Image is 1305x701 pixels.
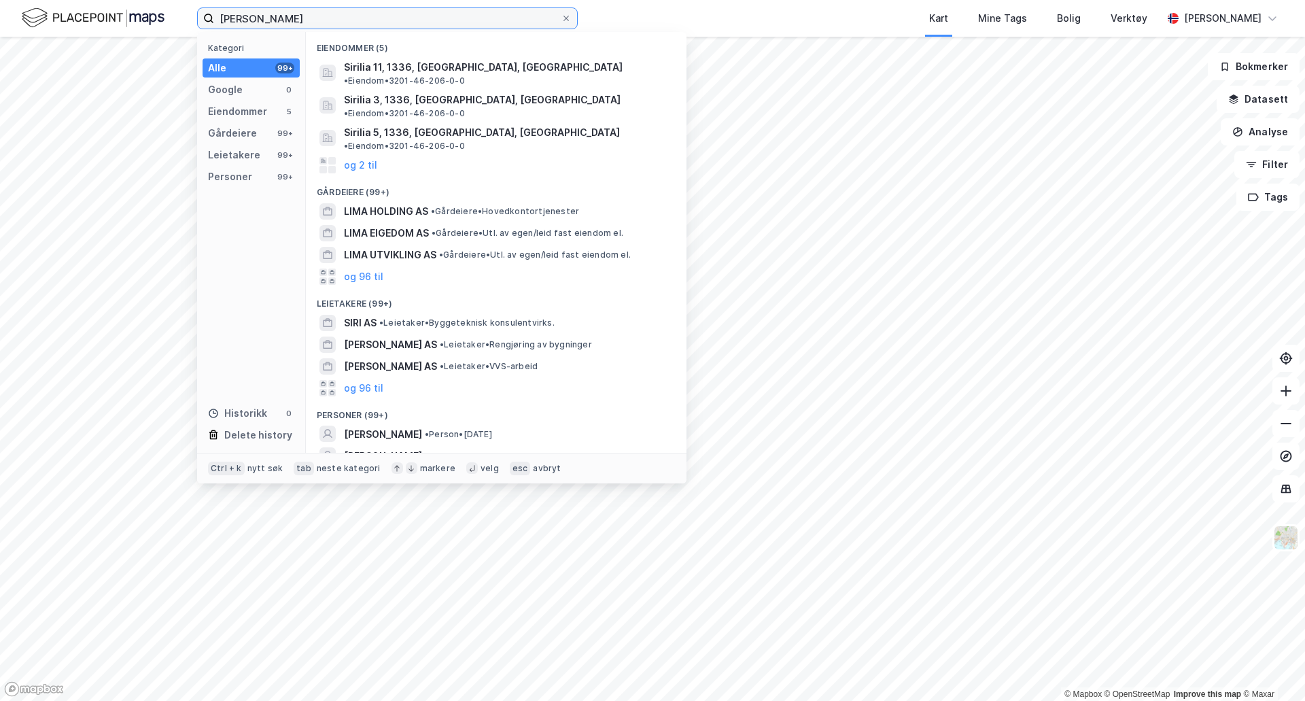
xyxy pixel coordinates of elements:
[440,339,444,349] span: •
[1174,689,1241,699] a: Improve this map
[344,337,437,353] span: [PERSON_NAME] AS
[481,463,499,474] div: velg
[208,82,243,98] div: Google
[344,108,348,118] span: •
[344,426,422,443] span: [PERSON_NAME]
[440,361,444,371] span: •
[344,92,621,108] span: Sirilia 3, 1336, [GEOGRAPHIC_DATA], [GEOGRAPHIC_DATA]
[344,247,436,263] span: LIMA UTVIKLING AS
[432,228,623,239] span: Gårdeiere • Utl. av egen/leid fast eiendom el.
[275,128,294,139] div: 99+
[425,429,492,440] span: Person • [DATE]
[208,103,267,120] div: Eiendommer
[344,358,437,375] span: [PERSON_NAME] AS
[344,225,429,241] span: LIMA EIGEDOM AS
[344,141,465,152] span: Eiendom • 3201-46-206-0-0
[317,463,381,474] div: neste kategori
[344,448,422,464] span: [PERSON_NAME]
[431,206,435,216] span: •
[420,463,455,474] div: markere
[344,315,377,331] span: SIRI AS
[439,250,631,260] span: Gårdeiere • Utl. av egen/leid fast eiendom el.
[1217,86,1300,113] button: Datasett
[1234,151,1300,178] button: Filter
[344,59,623,75] span: Sirilia 11, 1336, [GEOGRAPHIC_DATA], [GEOGRAPHIC_DATA]
[208,125,257,141] div: Gårdeiere
[1208,53,1300,80] button: Bokmerker
[344,203,428,220] span: LIMA HOLDING AS
[1237,636,1305,701] iframe: Chat Widget
[214,8,561,29] input: Søk på adresse, matrikkel, gårdeiere, leietakere eller personer
[510,462,531,475] div: esc
[425,451,429,461] span: •
[344,157,377,173] button: og 2 til
[1184,10,1261,27] div: [PERSON_NAME]
[247,463,283,474] div: nytt søk
[22,6,164,30] img: logo.f888ab2527a4732fd821a326f86c7f29.svg
[208,43,300,53] div: Kategori
[208,60,226,76] div: Alle
[275,171,294,182] div: 99+
[306,32,686,56] div: Eiendommer (5)
[283,84,294,95] div: 0
[224,427,292,443] div: Delete history
[4,681,64,697] a: Mapbox homepage
[379,318,383,328] span: •
[533,463,561,474] div: avbryt
[440,361,538,372] span: Leietaker • VVS-arbeid
[379,318,555,328] span: Leietaker • Byggeteknisk konsulentvirks.
[425,429,429,439] span: •
[978,10,1027,27] div: Mine Tags
[275,150,294,160] div: 99+
[439,250,443,260] span: •
[283,408,294,419] div: 0
[1057,10,1081,27] div: Bolig
[294,462,314,475] div: tab
[344,108,465,119] span: Eiendom • 3201-46-206-0-0
[425,451,492,462] span: Person • [DATE]
[1104,689,1170,699] a: OpenStreetMap
[344,124,620,141] span: Sirilia 5, 1336, [GEOGRAPHIC_DATA], [GEOGRAPHIC_DATA]
[344,75,348,86] span: •
[208,462,245,475] div: Ctrl + k
[344,380,383,396] button: og 96 til
[929,10,948,27] div: Kart
[208,147,260,163] div: Leietakere
[344,269,383,285] button: og 96 til
[306,176,686,201] div: Gårdeiere (99+)
[1273,525,1299,551] img: Z
[432,228,436,238] span: •
[344,75,465,86] span: Eiendom • 3201-46-206-0-0
[1111,10,1147,27] div: Verktøy
[431,206,579,217] span: Gårdeiere • Hovedkontortjenester
[1237,636,1305,701] div: Kontrollprogram for chat
[1236,184,1300,211] button: Tags
[306,288,686,312] div: Leietakere (99+)
[306,399,686,424] div: Personer (99+)
[1064,689,1102,699] a: Mapbox
[208,405,267,422] div: Historikk
[440,339,592,350] span: Leietaker • Rengjøring av bygninger
[283,106,294,117] div: 5
[1221,118,1300,146] button: Analyse
[275,63,294,73] div: 99+
[344,141,348,151] span: •
[208,169,252,185] div: Personer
